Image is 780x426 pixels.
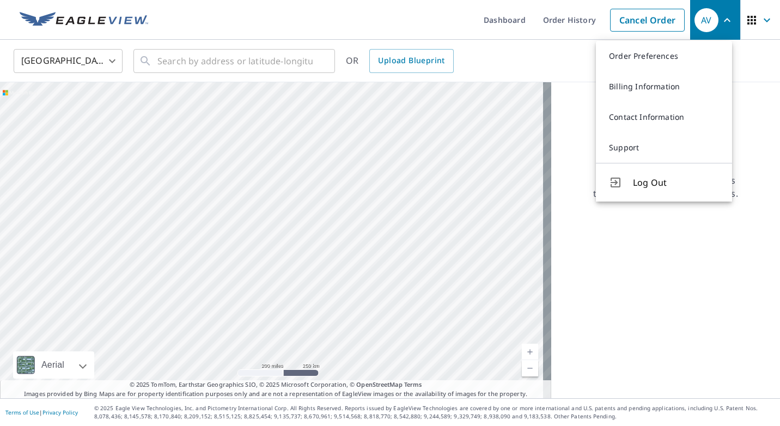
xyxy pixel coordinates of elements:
a: Support [596,132,732,163]
a: OpenStreetMap [356,380,402,388]
p: Searching for a property address to view a list of available products. [593,174,739,200]
a: Terms [404,380,422,388]
span: © 2025 TomTom, Earthstar Geographics SIO, © 2025 Microsoft Corporation, © [130,380,422,390]
p: © 2025 Eagle View Technologies, Inc. and Pictometry International Corp. All Rights Reserved. Repo... [94,404,775,421]
a: Contact Information [596,102,732,132]
a: Current Level 5, Zoom In [522,344,538,360]
a: Upload Blueprint [369,49,453,73]
a: Privacy Policy [42,409,78,416]
div: OR [346,49,454,73]
div: AV [694,8,718,32]
button: Log Out [596,163,732,202]
span: Log Out [633,176,719,189]
img: EV Logo [20,12,148,28]
a: Current Level 5, Zoom Out [522,360,538,376]
a: Terms of Use [5,409,39,416]
a: Order Preferences [596,41,732,71]
a: Cancel Order [610,9,685,32]
a: Billing Information [596,71,732,102]
div: [GEOGRAPHIC_DATA] [14,46,123,76]
input: Search by address or latitude-longitude [157,46,313,76]
div: Aerial [38,351,68,379]
p: | [5,409,78,416]
span: Upload Blueprint [378,54,444,68]
div: Aerial [13,351,94,379]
